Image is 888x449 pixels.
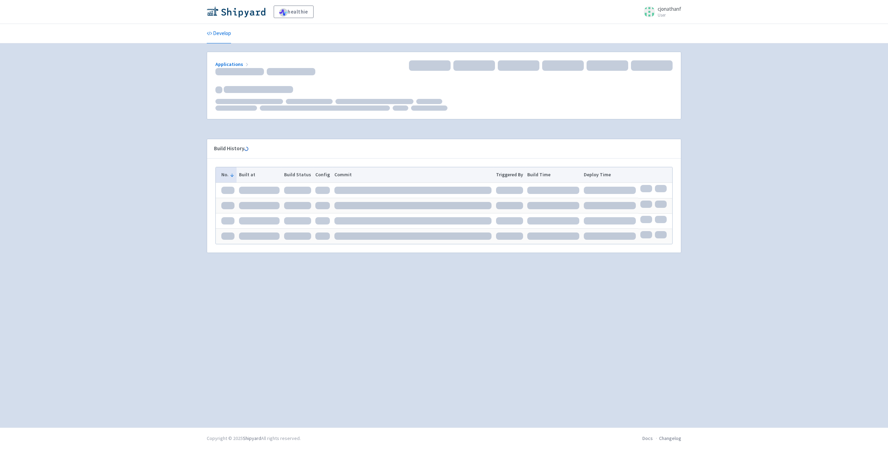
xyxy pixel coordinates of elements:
[214,145,663,153] div: Build History
[243,435,261,441] a: Shipyard
[642,435,653,441] a: Docs
[313,167,332,183] th: Config
[215,61,250,67] a: Applications
[659,435,681,441] a: Changelog
[282,167,313,183] th: Build Status
[525,167,582,183] th: Build Time
[274,6,314,18] a: healthie
[221,171,234,178] button: No.
[658,13,681,17] small: User
[207,6,265,17] img: Shipyard logo
[207,435,301,442] div: Copyright © 2025 All rights reserved.
[494,167,525,183] th: Triggered By
[582,167,638,183] th: Deploy Time
[640,6,681,17] a: cjonathanf User
[658,6,681,12] span: cjonathanf
[207,24,231,43] a: Develop
[332,167,494,183] th: Commit
[237,167,282,183] th: Built at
